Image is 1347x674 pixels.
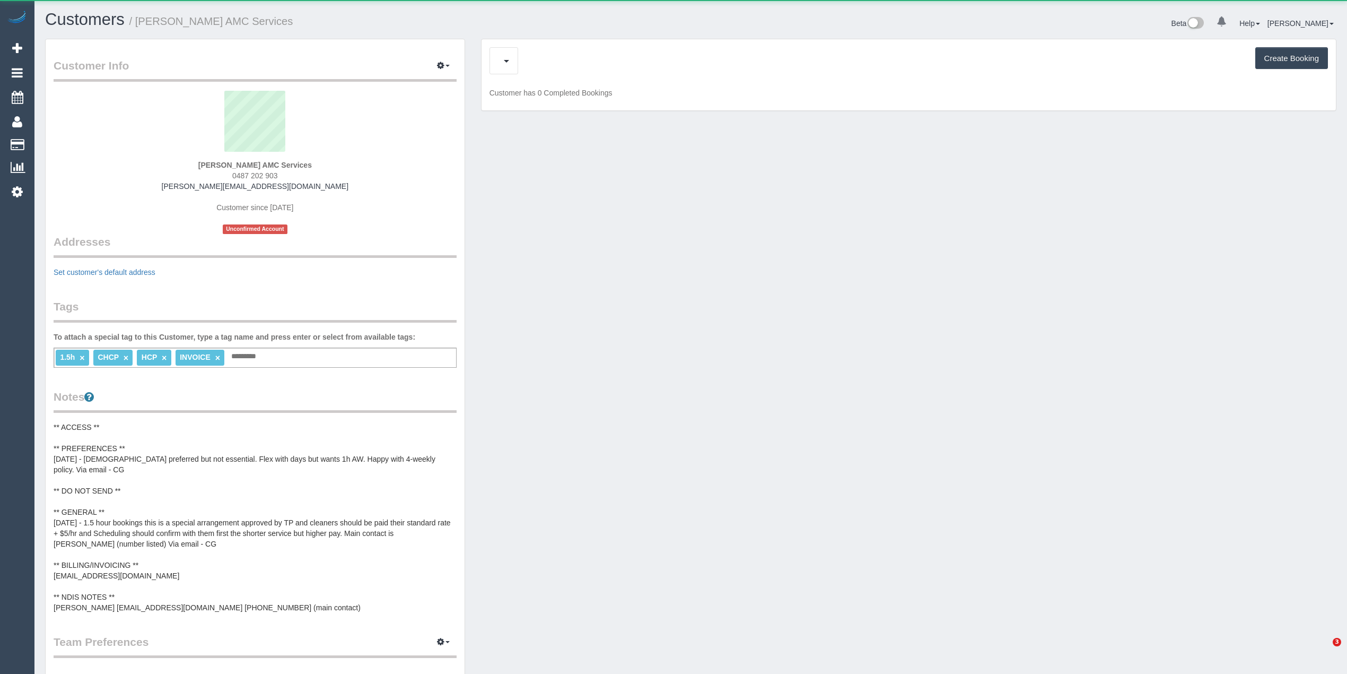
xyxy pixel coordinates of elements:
a: [PERSON_NAME] [1267,19,1334,28]
span: 0487 202 903 [232,171,278,180]
a: × [162,353,167,362]
legend: Team Preferences [54,634,457,658]
p: Customer has 0 Completed Bookings [489,88,1328,98]
span: HCP [142,353,157,361]
img: New interface [1186,17,1204,31]
a: Beta [1171,19,1204,28]
iframe: Intercom live chat [1311,638,1336,663]
a: Help [1239,19,1260,28]
strong: [PERSON_NAME] AMC Services [198,161,312,169]
span: CHCP [98,353,118,361]
span: 3 [1333,638,1341,646]
button: Create Booking [1255,47,1328,70]
legend: Customer Info [54,58,457,82]
span: INVOICE [180,353,211,361]
a: Customers [45,10,125,29]
a: Set customer's default address [54,268,155,276]
a: × [215,353,220,362]
pre: ** ACCESS ** ** PREFERENCES ** [DATE] - [DEMOGRAPHIC_DATA] preferred but not essential. Flex with... [54,422,457,613]
legend: Notes [54,389,457,413]
a: × [80,353,84,362]
span: Unconfirmed Account [223,224,287,234]
span: 1.5h [60,353,75,361]
a: [PERSON_NAME][EMAIL_ADDRESS][DOMAIN_NAME] [162,182,348,191]
a: × [124,353,128,362]
img: Automaid Logo [6,11,28,25]
label: To attach a special tag to this Customer, type a tag name and press enter or select from availabl... [54,332,415,342]
span: Customer since [DATE] [216,203,293,212]
legend: Tags [54,299,457,323]
small: / [PERSON_NAME] AMC Services [129,15,293,27]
